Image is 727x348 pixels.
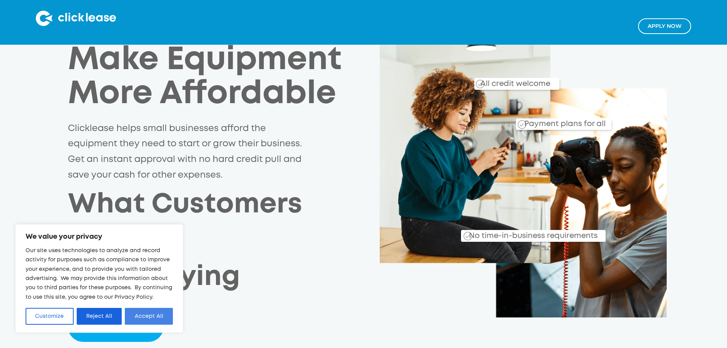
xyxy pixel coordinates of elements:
[521,114,606,130] div: Payment plans for all
[26,248,172,299] span: Our site uses technologies to analyze and record activity for purposes such as compliance to impr...
[425,223,606,242] div: No time-in-business requirements
[476,80,484,88] img: Checkmark_callout
[36,11,116,26] img: Clicklease logo
[380,34,667,317] img: Clicklease_customers
[518,120,526,129] img: Checkmark_callout
[68,187,380,296] h2: What Customers Have Been Saying
[638,18,691,34] a: Apply NOw
[68,10,357,112] h1: Payment Plans Make Equipment More Affordable
[77,308,122,325] button: Reject All
[450,73,559,90] div: All credit welcome
[26,308,74,325] button: Customize
[26,232,173,241] p: We value your privacy
[464,232,472,240] img: Checkmark_callout
[125,308,173,325] button: Accept All
[68,121,306,183] p: Clicklease helps small businesses afford the equipment they need to start or grow their business....
[15,224,183,333] div: We value your privacy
